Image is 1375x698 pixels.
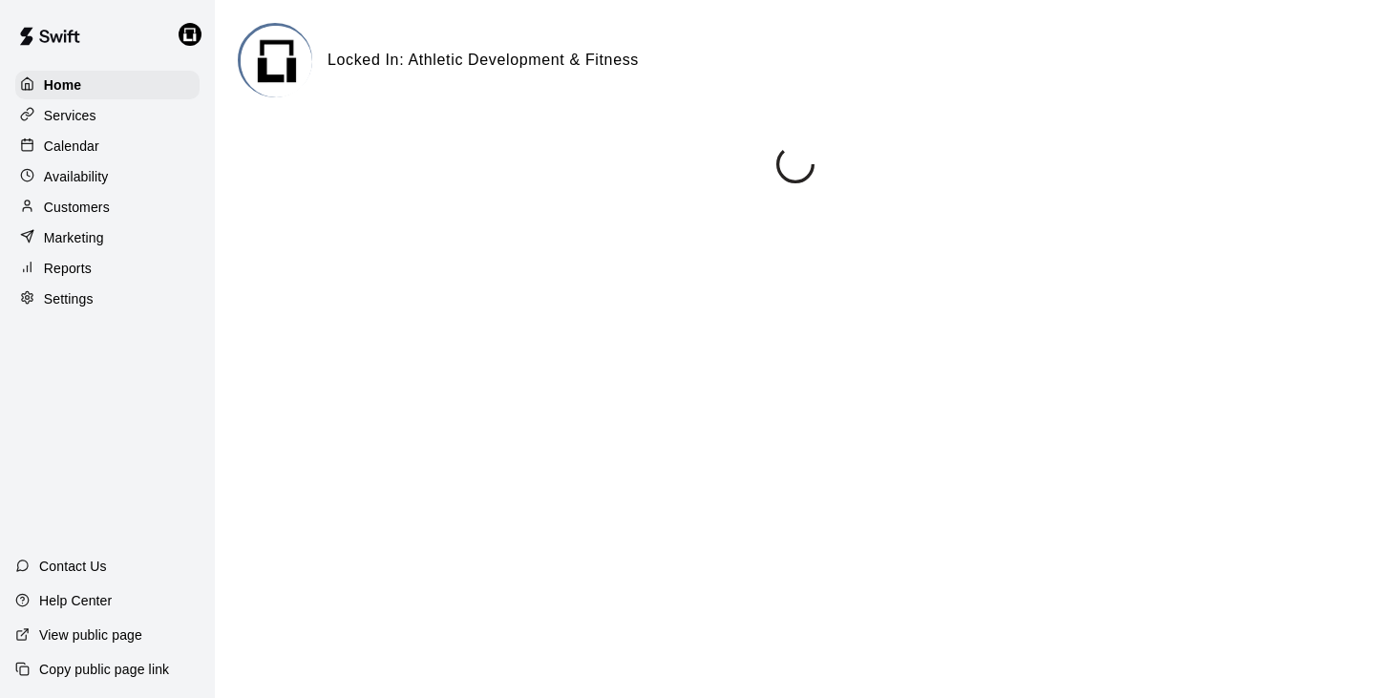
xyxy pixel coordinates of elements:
[15,162,200,191] a: Availability
[175,15,215,53] div: Justin Struyk
[179,23,201,46] img: Justin Struyk
[39,625,142,645] p: View public page
[44,75,82,95] p: Home
[328,48,639,73] h6: Locked In: Athletic Development & Fitness
[15,254,200,283] a: Reports
[44,137,99,156] p: Calendar
[15,223,200,252] a: Marketing
[44,198,110,217] p: Customers
[44,259,92,278] p: Reports
[15,132,200,160] a: Calendar
[241,26,312,97] img: Locked In: Athletic Development & Fitness logo
[44,106,96,125] p: Services
[44,289,94,308] p: Settings
[15,101,200,130] a: Services
[15,71,200,99] a: Home
[15,193,200,222] a: Customers
[44,167,109,186] p: Availability
[39,557,107,576] p: Contact Us
[39,591,112,610] p: Help Center
[39,660,169,679] p: Copy public page link
[44,228,104,247] p: Marketing
[15,285,200,313] a: Settings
